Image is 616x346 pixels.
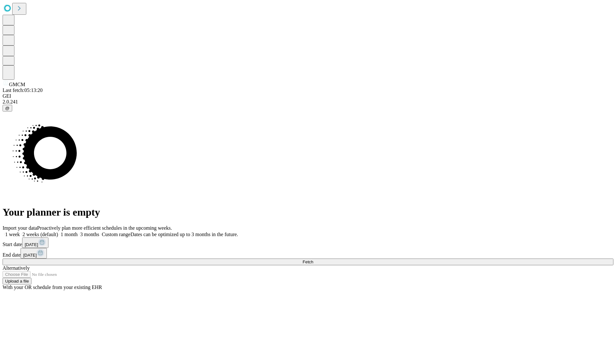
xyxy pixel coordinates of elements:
[5,232,20,237] span: 1 week
[3,248,613,259] div: End date
[3,259,613,265] button: Fetch
[131,232,238,237] span: Dates can be optimized up to 3 months in the future.
[5,106,10,111] span: @
[21,248,47,259] button: [DATE]
[3,87,43,93] span: Last fetch: 05:13:20
[3,99,613,105] div: 2.0.241
[80,232,99,237] span: 3 months
[3,278,31,284] button: Upload a file
[102,232,130,237] span: Custom range
[3,284,102,290] span: With your OR schedule from your existing EHR
[3,225,37,231] span: Import your data
[3,237,613,248] div: Start date
[9,82,25,87] span: GMCM
[23,253,37,258] span: [DATE]
[3,105,12,111] button: @
[3,206,613,218] h1: Your planner is empty
[25,242,38,247] span: [DATE]
[61,232,78,237] span: 1 month
[22,232,58,237] span: 2 weeks (default)
[303,259,313,264] span: Fetch
[37,225,172,231] span: Proactively plan more efficient schedules in the upcoming weeks.
[22,237,48,248] button: [DATE]
[3,265,30,271] span: Alternatively
[3,93,613,99] div: GEI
